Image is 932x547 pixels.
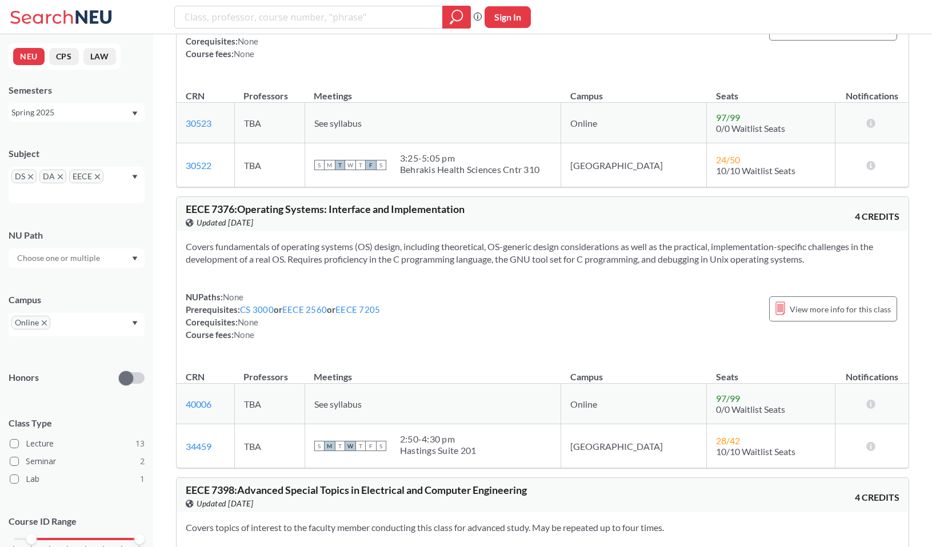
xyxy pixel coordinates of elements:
[11,251,107,265] input: Choose one or multiple
[325,441,335,451] span: M
[234,49,254,59] span: None
[314,399,362,409] span: See syllabus
[835,359,909,384] th: Notifications
[9,515,145,528] p: Course ID Range
[561,103,707,143] td: Online
[716,165,795,176] span: 10/10 Waitlist Seats
[10,472,145,486] label: Lab
[366,160,376,170] span: F
[234,359,305,384] th: Professors
[132,175,138,179] svg: Dropdown arrow
[10,454,145,469] label: Seminar
[400,164,539,175] div: Behrakis Health Sciences Cntr 310
[855,210,899,223] span: 4 CREDITS
[9,371,39,384] p: Honors
[186,90,205,102] div: CRN
[561,384,707,424] td: Online
[835,78,909,103] th: Notifications
[95,174,100,179] svg: X to remove pill
[400,445,477,456] div: Hastings Suite 201
[716,112,740,123] span: 97 / 99
[325,160,335,170] span: M
[223,292,243,302] span: None
[186,291,380,341] div: NUPaths: Prerequisites: or or Corequisites: Course fees:
[238,36,258,46] span: None
[186,10,261,60] div: NUPaths: Prerequisites: Corequisites: Course fees:
[9,417,145,429] span: Class Type
[9,229,145,242] div: NU Path
[238,317,258,327] span: None
[442,6,471,29] div: magnifying glass
[305,78,561,103] th: Meetings
[234,103,305,143] td: TBA
[135,437,145,450] span: 13
[186,521,899,534] section: Covers topics of interest to the faculty member conducting this class for advanced study. May be ...
[561,78,707,103] th: Campus
[9,248,145,268] div: Dropdown arrow
[716,154,740,165] span: 24 / 50
[234,384,305,424] td: TBA
[9,293,145,306] div: Campus
[376,160,386,170] span: S
[9,147,145,160] div: Subject
[234,424,305,468] td: TBA
[11,170,37,183] span: DSX to remove pill
[28,174,33,179] svg: X to remove pill
[855,491,899,504] span: 4 CREDITS
[716,123,785,134] span: 0/0 Waitlist Seats
[9,103,145,122] div: Spring 2025Dropdown arrow
[400,152,539,164] div: 3:25 - 5:05 pm
[9,167,145,203] div: DSX to remove pillDAX to remove pillEECEX to remove pillDropdown arrow
[282,304,327,315] a: EECE 2560
[186,371,205,383] div: CRN
[790,302,891,316] span: View more info for this class
[561,359,707,384] th: Campus
[9,313,145,336] div: OnlineX to remove pillDropdown arrow
[355,160,366,170] span: T
[335,441,345,451] span: T
[39,170,66,183] span: DAX to remove pill
[561,424,707,468] td: [GEOGRAPHIC_DATA]
[240,304,274,315] a: CS 3000
[140,473,145,485] span: 1
[305,359,561,384] th: Meetings
[234,143,305,187] td: TBA
[366,441,376,451] span: F
[13,48,45,65] button: NEU
[186,118,211,128] a: 30523
[314,160,325,170] span: S
[197,216,253,229] span: Updated [DATE]
[716,393,740,404] span: 97 / 99
[10,436,145,451] label: Lecture
[69,170,103,183] span: EECEX to remove pill
[561,143,707,187] td: [GEOGRAPHIC_DATA]
[335,160,345,170] span: T
[376,441,386,451] span: S
[234,329,254,340] span: None
[11,106,131,119] div: Spring 2025
[335,304,380,315] a: EECE 7205
[132,111,138,116] svg: Dropdown arrow
[132,321,138,325] svg: Dropdown arrow
[197,497,253,510] span: Updated [DATE]
[186,441,211,452] a: 34459
[186,203,465,215] span: EECE 7376 : Operating Systems: Interface and Implementation
[11,316,50,329] span: OnlineX to remove pill
[450,9,463,25] svg: magnifying glass
[49,48,79,65] button: CPS
[345,160,355,170] span: W
[314,441,325,451] span: S
[83,48,116,65] button: LAW
[707,359,835,384] th: Seats
[345,441,355,451] span: W
[355,441,366,451] span: T
[716,404,785,415] span: 0/0 Waitlist Seats
[183,7,434,27] input: Class, professor, course number, "phrase"
[9,84,145,96] div: Semesters
[716,435,740,446] span: 28 / 42
[314,118,362,128] span: See syllabus
[485,6,531,28] button: Sign In
[132,256,138,261] svg: Dropdown arrow
[186,484,527,496] span: EECE 7398 : Advanced Special Topics in Electrical and Computer Engineering
[234,78,305,103] th: Professors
